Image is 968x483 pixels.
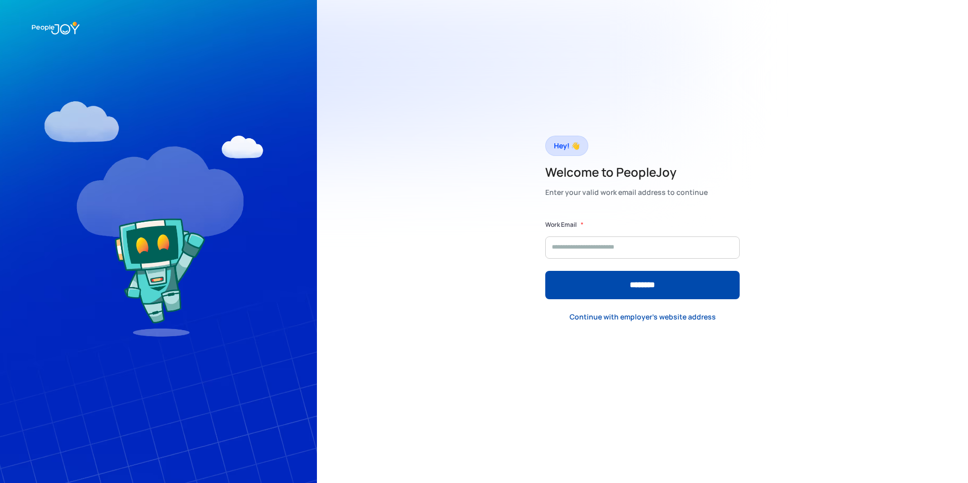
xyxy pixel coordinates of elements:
[545,220,740,299] form: Form
[554,139,580,153] div: Hey! 👋
[545,185,708,199] div: Enter your valid work email address to continue
[545,164,708,180] h2: Welcome to PeopleJoy
[570,312,716,322] div: Continue with employer's website address
[545,220,577,230] label: Work Email
[561,307,724,328] a: Continue with employer's website address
